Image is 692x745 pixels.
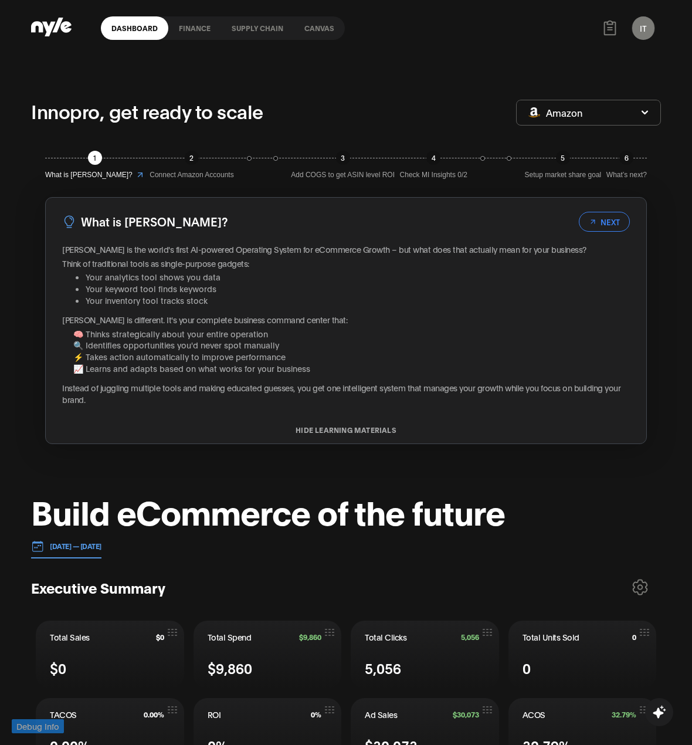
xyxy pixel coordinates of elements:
span: Total Sales [50,631,90,643]
span: Setup market share goal [525,170,602,181]
button: Total Clicks5,0565,056 [351,621,499,689]
span: Ad Sales [365,709,397,720]
span: 0 [632,633,636,641]
p: Think of traditional tools as single-purpose gadgets: [62,258,630,269]
button: Amazon [516,100,661,126]
span: Connect Amazon Accounts [150,170,233,181]
span: 5,056 [365,658,401,678]
button: Total Sales$0$0 [36,621,184,689]
div: 1 [88,151,102,165]
li: Your inventory tool tracks stock [86,294,630,306]
button: Debug Info [12,719,64,733]
div: 3 [336,151,350,165]
span: What is [PERSON_NAME]? [45,170,133,181]
button: Total Units Sold00 [508,621,657,689]
span: $0 [50,658,66,678]
span: Total Units Sold [523,631,579,643]
li: 🔍 Identifies opportunities you'd never spot manually [73,339,630,351]
h3: Executive Summary [31,578,165,597]
span: 0 [523,658,531,678]
button: Total Spend$9,860$9,860 [194,621,342,689]
p: Instead of juggling multiple tools and making educated guesses, you get one intelligent system th... [62,382,630,405]
span: 32.79% [612,710,636,719]
span: 5,056 [461,633,479,641]
h1: Build eCommerce of the future [31,493,505,529]
p: [PERSON_NAME] is the world's first AI-powered Operating System for eCommerce Growth – but what do... [62,243,630,255]
span: Add COGS to get ASIN level ROI [291,170,395,181]
p: [DATE] — [DATE] [44,541,101,551]
span: Amazon [546,106,582,119]
p: Innopro, get ready to scale [31,97,263,125]
button: [DATE] — [DATE] [31,534,101,558]
div: 6 [619,151,633,165]
li: Your keyword tool finds keywords [86,283,630,294]
span: 0.00% [144,710,164,719]
div: 2 [185,151,199,165]
a: Supply chain [221,16,294,40]
a: finance [168,16,221,40]
span: Total Clicks [365,631,406,643]
li: ⚡ Takes action automatically to improve performance [73,351,630,363]
span: $0 [156,633,164,641]
div: 5 [556,151,570,165]
a: Dashboard [101,16,168,40]
span: Check MI Insights 0/2 [400,170,467,181]
li: 🧠 Thinks strategically about your entire operation [73,328,630,340]
span: $9,860 [208,658,252,678]
span: Debug Info [16,720,59,733]
li: 📈 Learns and adapts based on what works for your business [73,363,630,374]
div: 4 [426,151,440,165]
span: $9,860 [299,633,321,641]
img: Amazon [528,107,540,117]
span: 0% [311,710,321,719]
span: $30,073 [453,710,479,719]
p: [PERSON_NAME] is different. It's your complete business command center that: [62,314,630,326]
span: What’s next? [606,170,647,181]
h3: What is [PERSON_NAME]? [81,212,228,231]
a: Canvas [294,16,345,40]
span: ACOS [523,709,545,720]
img: LightBulb [62,215,76,229]
span: TACOS [50,709,77,720]
span: ROI [208,709,221,720]
img: 01.01.24 — 07.01.24 [31,540,44,553]
button: NEXT [579,212,630,232]
li: Your analytics tool shows you data [86,271,630,283]
button: IT [632,16,654,40]
button: HIDE LEARNING MATERIALS [46,426,646,434]
span: Total Spend [208,631,252,643]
